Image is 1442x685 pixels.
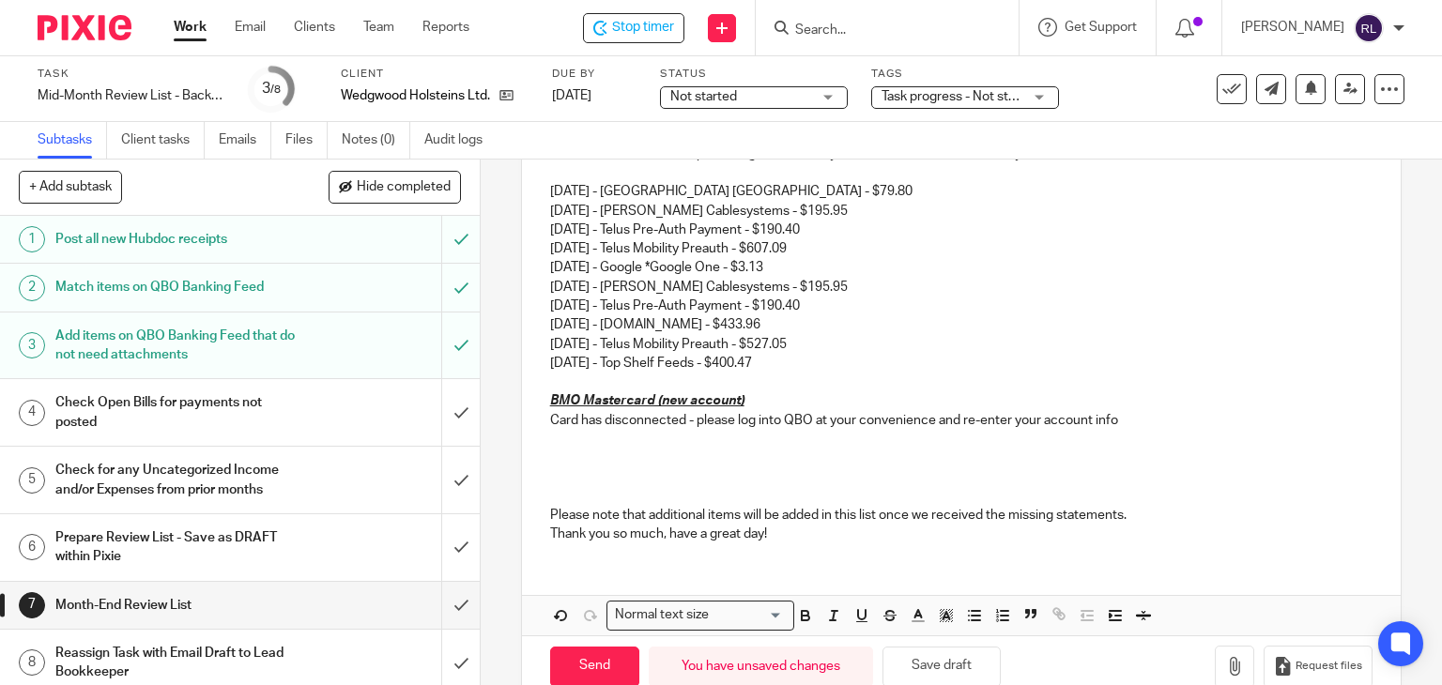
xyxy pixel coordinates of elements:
p: Wedgwood Holsteins Ltd. [341,86,490,105]
div: Search for option [606,601,794,630]
u: BMO Mastercard (new account) [550,394,744,407]
h1: Prepare Review List - Save as DRAFT within Pixie [55,524,300,571]
div: 4 [19,400,45,426]
a: Clients [294,18,335,37]
div: 3 [19,332,45,358]
p: Thank you so much, have a great day! [550,525,1373,543]
a: Emails [219,122,271,159]
span: [DATE] [552,89,591,102]
input: Search [793,23,962,39]
label: Client [341,67,529,82]
a: Team [363,18,394,37]
h1: Check for any Uncategorized Income and/or Expenses from prior months [55,456,300,504]
h1: Month-End Review List [55,591,300,619]
div: 6 [19,534,45,560]
a: Notes (0) [342,122,410,159]
label: Due by [552,67,637,82]
h1: Post all new Hubdoc receipts [55,225,300,253]
a: Client tasks [121,122,205,159]
span: Request files [1296,659,1362,674]
input: Search for option [715,605,783,625]
span: Hide completed [357,180,451,195]
span: Not started [670,90,737,103]
div: 2 [19,275,45,301]
a: Files [285,122,328,159]
a: Subtasks [38,122,107,159]
div: 3 [262,78,281,99]
div: Wedgwood Holsteins Ltd. - Mid-Month Review List - Backup Bkpr - September [583,13,684,43]
a: Audit logs [424,122,497,159]
button: Hide completed [329,171,461,203]
button: + Add subtask [19,171,122,203]
h1: Add items on QBO Banking Feed that do not need attachments [55,322,300,370]
small: /8 [270,84,281,95]
label: Tags [871,67,1059,82]
div: Mid-Month Review List - Backup Bkpr - September [38,86,225,105]
p: [DATE] - [GEOGRAPHIC_DATA] [GEOGRAPHIC_DATA] - $79.80 [DATE] - [PERSON_NAME] Cablesystems - $195.... [550,182,1373,373]
span: Normal text size [611,605,713,625]
img: svg%3E [1354,13,1384,43]
div: 5 [19,467,45,494]
span: Task progress - Not started + 1 [882,90,1060,103]
a: Work [174,18,207,37]
p: Please note that additional items will be added in this list once we received the missing stateme... [550,506,1373,525]
h1: Check Open Bills for payments not posted [55,388,300,436]
p: Card has disconnected - please log into QBO at your convenience and re-enter your account info [550,411,1373,430]
div: 8 [19,649,45,676]
span: Get Support [1065,21,1137,34]
a: Email [235,18,266,37]
h1: Match items on QBO Banking Feed [55,273,300,301]
label: Status [660,67,848,82]
a: Reports [422,18,469,37]
div: 1 [19,226,45,252]
span: Stop timer [612,18,674,38]
label: Task [38,67,225,82]
div: 7 [19,592,45,618]
img: Pixie [38,15,131,40]
p: [PERSON_NAME] [1241,18,1344,37]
